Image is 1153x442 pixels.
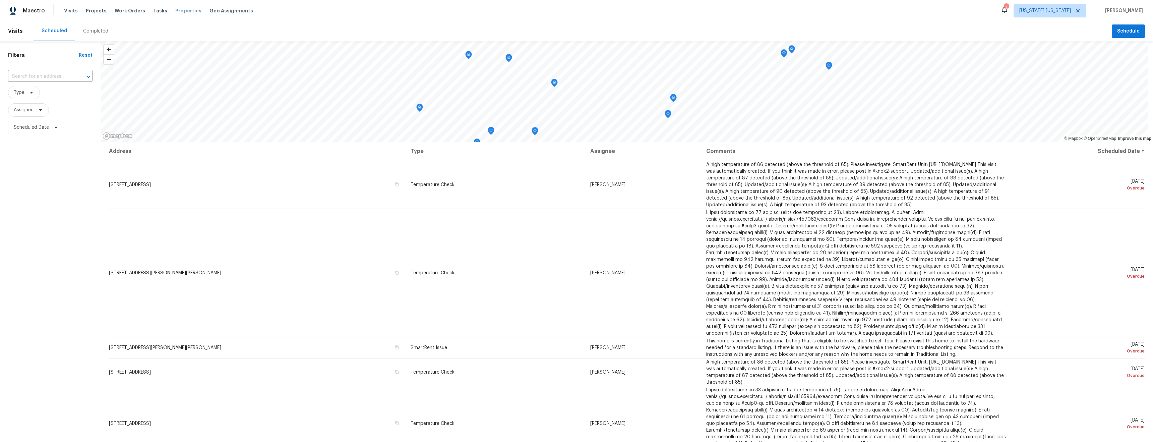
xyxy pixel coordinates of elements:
[42,27,67,34] div: Scheduled
[1019,7,1071,14] span: [US_STATE] [US_STATE]
[101,41,1148,142] canvas: Map
[109,182,151,187] span: [STREET_ADDRESS]
[590,182,625,187] span: [PERSON_NAME]
[394,344,400,350] button: Copy Address
[109,271,221,275] span: [STREET_ADDRESS][PERSON_NAME][PERSON_NAME]
[103,132,132,140] a: Mapbox homepage
[590,421,625,426] span: [PERSON_NAME]
[405,142,585,161] th: Type
[590,345,625,350] span: [PERSON_NAME]
[670,94,677,104] div: Map marker
[706,210,1005,336] span: L ipsu dolorsitame co 77 adipisci (elits doe temporinc ut 23). Labore etdoloremag. AliquAeni Admi...
[474,139,480,149] div: Map marker
[706,162,1004,207] span: A high temperature of 86 detected (above the threshold of 85). Please investigate. SmartRent Unit...
[706,360,1004,385] span: A high temperature of 86 detected (above the threshold of 85). Please investigate. SmartRent Unit...
[411,182,454,187] span: Temperature Check
[826,62,832,72] div: Map marker
[416,104,423,114] div: Map marker
[411,345,447,350] span: SmartRent Issue
[104,45,114,54] button: Zoom in
[64,7,78,14] span: Visits
[411,370,454,375] span: Temperature Check
[1017,424,1145,430] div: Overdue
[104,55,114,64] span: Zoom out
[1117,27,1140,36] span: Schedule
[109,142,405,161] th: Address
[1017,342,1145,354] span: [DATE]
[153,8,167,13] span: Tasks
[590,370,625,375] span: [PERSON_NAME]
[14,89,24,96] span: Type
[394,181,400,187] button: Copy Address
[1017,273,1145,280] div: Overdue
[1112,24,1145,38] button: Schedule
[23,7,45,14] span: Maestro
[14,124,49,131] span: Scheduled Date
[1017,179,1145,191] span: [DATE]
[788,45,795,56] div: Map marker
[394,369,400,375] button: Copy Address
[1017,348,1145,354] div: Overdue
[1118,136,1151,141] a: Improve this map
[84,72,93,81] button: Open
[551,79,558,89] div: Map marker
[115,7,145,14] span: Work Orders
[86,7,107,14] span: Projects
[8,52,79,59] h1: Filters
[175,7,201,14] span: Properties
[1017,372,1145,379] div: Overdue
[1084,136,1116,141] a: OpenStreetMap
[1017,185,1145,191] div: Overdue
[488,127,494,137] div: Map marker
[1017,367,1145,379] span: [DATE]
[706,339,1003,357] span: This home is currently in Traditional Listing that is eligible to be switched to self tour. Pleas...
[394,420,400,426] button: Copy Address
[411,421,454,426] span: Temperature Check
[8,24,23,39] span: Visits
[1017,267,1145,280] span: [DATE]
[83,28,108,35] div: Completed
[1012,142,1145,161] th: Scheduled Date ↑
[209,7,253,14] span: Geo Assignments
[465,51,472,61] div: Map marker
[109,345,221,350] span: [STREET_ADDRESS][PERSON_NAME][PERSON_NAME]
[109,421,151,426] span: [STREET_ADDRESS]
[701,142,1012,161] th: Comments
[1004,4,1009,11] div: 1
[505,54,512,64] div: Map marker
[394,270,400,276] button: Copy Address
[665,110,671,120] div: Map marker
[532,127,538,137] div: Map marker
[79,52,93,59] div: Reset
[1064,136,1083,141] a: Mapbox
[8,71,74,82] input: Search for an address...
[109,370,151,375] span: [STREET_ADDRESS]
[104,54,114,64] button: Zoom out
[1017,418,1145,430] span: [DATE]
[14,107,34,113] span: Assignee
[781,49,787,60] div: Map marker
[585,142,701,161] th: Assignee
[590,271,625,275] span: [PERSON_NAME]
[1102,7,1143,14] span: [PERSON_NAME]
[411,271,454,275] span: Temperature Check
